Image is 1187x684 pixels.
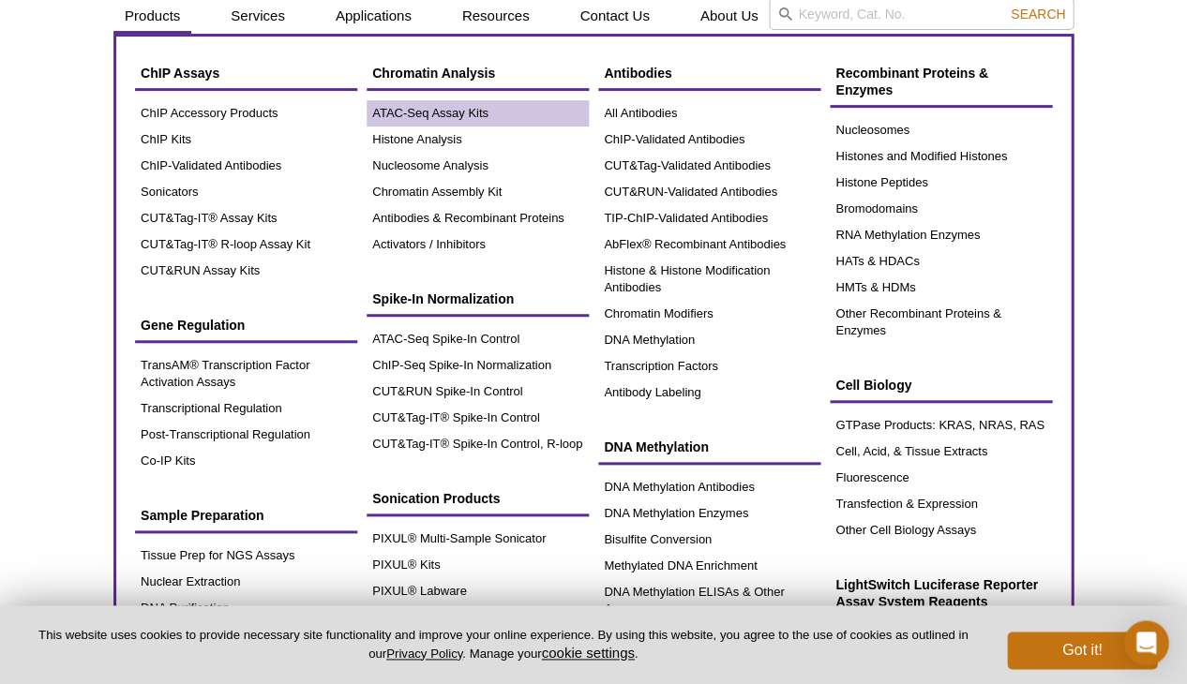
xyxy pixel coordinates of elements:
button: Search [1005,6,1071,22]
a: DNA Methylation ELISAs & Other Assays [598,579,820,622]
span: Sample Preparation [141,508,264,523]
a: CUT&Tag-IT® Spike-In Control [367,405,589,431]
a: Histone & Histone Modification Antibodies [598,258,820,301]
a: PIXUL® Kits [367,552,589,578]
a: Spike-In Normalization [367,281,589,317]
a: GTPase Products: KRAS, NRAS, RAS [830,412,1052,439]
a: DNA Methylation [598,429,820,465]
a: CUT&RUN-Validated Antibodies [598,179,820,205]
a: Transcription Factors [598,353,820,379]
a: Histone Peptides [830,170,1052,196]
a: Tissue Prep for NGS Assays [135,543,357,569]
a: Other Recombinant Proteins & Enzymes [830,301,1052,344]
a: Activators / Inhibitors [367,231,589,258]
a: CUT&RUN Assay Kits [135,258,357,284]
a: ChIP Accessory Products [135,100,357,126]
button: cookie settings [541,645,634,661]
a: Privacy Policy [386,647,462,661]
span: Gene Regulation [141,318,245,333]
a: Nucleosome Analysis [367,153,589,179]
a: PIXUL® Labware [367,578,589,604]
a: TransAM® Transcription Factor Activation Assays [135,352,357,395]
a: Other Cell Biology Assays [830,517,1052,543]
a: DNA Purification [135,595,357,621]
a: Bromodomains [830,196,1052,222]
a: CUT&RUN Spike-In Control [367,379,589,405]
a: DNA Methylation [598,327,820,353]
a: CUT&Tag-IT® Spike-In Control, R-loop [367,431,589,457]
a: Antibody Labeling [598,379,820,406]
a: ChIP-Validated Antibodies [135,153,357,179]
a: CUT&Tag-IT® R-loop Assay Kit [135,231,357,258]
a: Sonication Products [367,481,589,516]
a: DNA Methylation Antibodies [598,474,820,500]
span: Chromatin Analysis [372,66,495,81]
a: EpiShear™ Probe Sonicator [367,604,589,631]
span: Search [1011,7,1065,22]
a: Chromatin Assembly Kit [367,179,589,205]
a: ChIP Kits [135,126,357,153]
p: This website uses cookies to provide necessary site functionality and improve your online experie... [30,627,976,662]
span: Antibodies [604,66,671,81]
a: Nucleosomes [830,117,1052,143]
button: Got it! [1007,632,1157,669]
a: Bisulfite Conversion [598,527,820,553]
a: TIP-ChIP-Validated Antibodies [598,205,820,231]
a: Antibodies & Recombinant Proteins [367,205,589,231]
a: Sample Preparation [135,498,357,533]
a: Cell, Acid, & Tissue Extracts [830,439,1052,465]
a: Recombinant Proteins & Enzymes [830,55,1052,108]
a: ATAC-Seq Assay Kits [367,100,589,126]
a: ChIP Assays [135,55,357,91]
a: Antibodies [598,55,820,91]
a: HATs & HDACs [830,248,1052,275]
a: Transcriptional Regulation [135,395,357,422]
a: Chromatin Modifiers [598,301,820,327]
a: ChIP-Validated Antibodies [598,126,820,153]
a: Histones and Modified Histones [830,143,1052,170]
a: Histone Analysis [367,126,589,153]
a: HMTs & HDMs [830,275,1052,301]
a: Sonicators [135,179,357,205]
a: Fluorescence [830,465,1052,491]
a: Chromatin Analysis [367,55,589,91]
span: Recombinant Proteins & Enzymes [835,66,988,97]
a: Gene Regulation [135,307,357,343]
span: Spike-In Normalization [372,291,514,306]
a: Co-IP Kits [135,448,357,474]
span: Cell Biology [835,378,911,393]
a: DNA Methylation Enzymes [598,500,820,527]
a: CUT&Tag-IT® Assay Kits [135,205,357,231]
a: Transfection & Expression [830,491,1052,517]
div: Open Intercom Messenger [1123,620,1168,665]
a: Cell Biology [830,367,1052,403]
a: ATAC-Seq Spike-In Control [367,326,589,352]
a: All Antibodies [598,100,820,126]
a: RNA Methylation Enzymes [830,222,1052,248]
span: ChIP Assays [141,66,219,81]
a: Post-Transcriptional Regulation [135,422,357,448]
span: Sonication Products [372,491,500,506]
span: DNA Methylation [604,439,708,454]
span: LightSwitch Luciferase Reporter Assay System Reagents [835,577,1037,609]
a: Nuclear Extraction [135,569,357,595]
a: PIXUL® Multi-Sample Sonicator [367,526,589,552]
a: CUT&Tag-Validated Antibodies [598,153,820,179]
a: LightSwitch Luciferase Reporter Assay System Reagents [830,567,1052,619]
a: Methylated DNA Enrichment [598,553,820,579]
a: AbFlex® Recombinant Antibodies [598,231,820,258]
a: ChIP-Seq Spike-In Normalization [367,352,589,379]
